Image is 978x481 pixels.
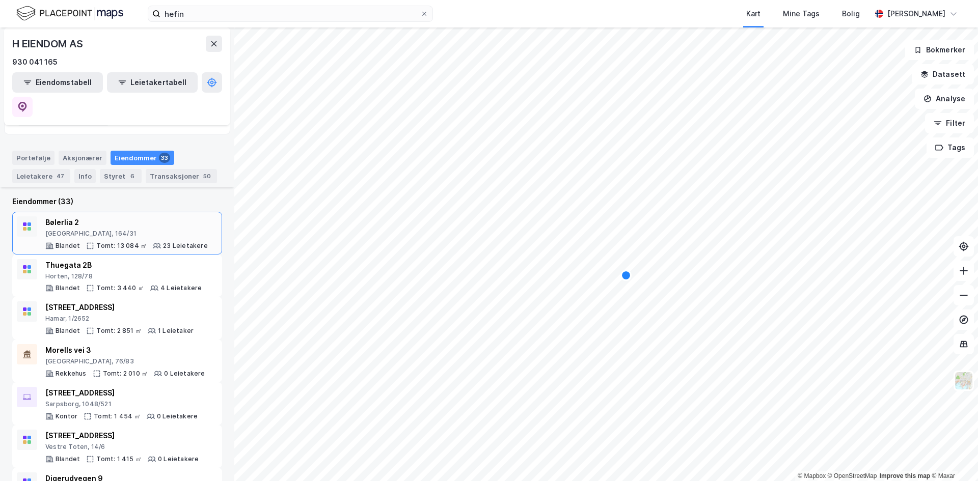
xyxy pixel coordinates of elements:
div: Horten, 128/78 [45,272,202,280]
div: Kontor [56,412,77,420]
div: Info [74,169,96,183]
div: Rekkehus [56,370,87,378]
img: logo.f888ab2527a4732fd821a326f86c7f29.svg [16,5,123,22]
div: 0 Leietakere [164,370,205,378]
div: Morells vei 3 [45,344,205,356]
div: 23 Leietakere [163,242,208,250]
div: Blandet [56,327,80,335]
button: Filter [925,113,974,133]
div: Blandet [56,284,80,292]
div: Sarpsborg, 1048/521 [45,400,198,408]
div: [STREET_ADDRESS] [45,387,198,399]
button: Leietakertabell [107,72,198,93]
div: Hamar, 1/2652 [45,315,194,323]
div: 0 Leietakere [158,455,199,463]
div: Blandet [56,455,80,463]
div: Blandet [56,242,80,250]
div: Leietakere [12,169,70,183]
div: Transaksjoner [146,169,217,183]
div: [GEOGRAPHIC_DATA], 164/31 [45,230,208,238]
div: Tomt: 13 084 ㎡ [96,242,147,250]
div: Kontrollprogram for chat [927,432,978,481]
div: Map marker [622,271,630,279]
div: Eiendommer [111,151,174,165]
div: Tomt: 2 851 ㎡ [96,327,142,335]
div: Tomt: 1 415 ㎡ [96,455,142,463]
img: Z [954,371,973,390]
div: [STREET_ADDRESS] [45,301,194,314]
div: Tomt: 2 010 ㎡ [103,370,148,378]
div: Thuegata 2B [45,259,202,271]
div: Eiendommer (33) [12,195,222,208]
a: OpenStreetMap [828,472,877,479]
div: 4 Leietakere [160,284,202,292]
div: Bolig [842,8,860,20]
div: 0 Leietakere [157,412,198,420]
div: 6 [127,171,138,181]
a: Mapbox [798,472,826,479]
div: Vestre Toten, 14/6 [45,443,199,451]
div: 50 [201,171,213,181]
a: Improve this map [880,472,930,479]
div: Bølerlia 2 [45,216,208,229]
div: 930 041 165 [12,56,58,68]
button: Bokmerker [905,40,974,60]
button: Datasett [912,64,974,84]
div: Tomt: 3 440 ㎡ [96,284,144,292]
div: Aksjonærer [59,151,106,165]
div: H EIENDOM AS [12,36,85,52]
div: Mine Tags [783,8,820,20]
button: Tags [927,137,974,158]
div: Styret [100,169,142,183]
div: [STREET_ADDRESS] [45,430,199,442]
div: 1 Leietaker [158,327,194,335]
button: Eiendomstabell [12,72,103,93]
div: Portefølje [12,151,55,165]
div: [PERSON_NAME] [887,8,945,20]
iframe: Chat Widget [927,432,978,481]
div: [GEOGRAPHIC_DATA], 76/83 [45,357,205,365]
div: 47 [55,171,66,181]
button: Analyse [915,89,974,109]
input: Søk på adresse, matrikkel, gårdeiere, leietakere eller personer [160,6,420,21]
div: 33 [159,153,170,163]
div: Kart [746,8,760,20]
div: Tomt: 1 454 ㎡ [94,412,141,420]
